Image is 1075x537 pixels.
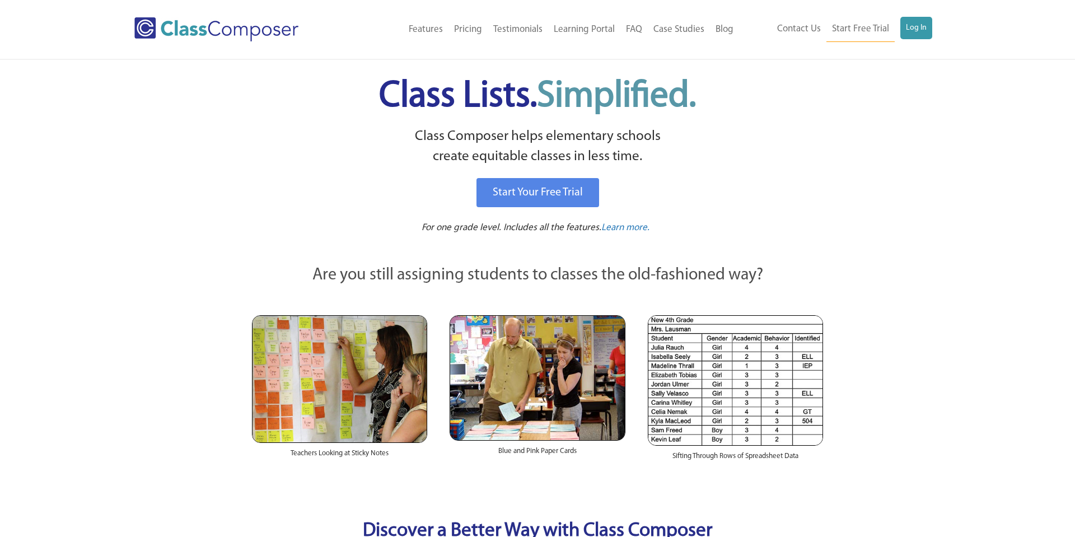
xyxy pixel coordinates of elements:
div: Teachers Looking at Sticky Notes [252,443,427,470]
div: Blue and Pink Paper Cards [450,441,625,468]
a: Start Your Free Trial [476,178,599,207]
a: Case Studies [648,17,710,42]
span: Start Your Free Trial [493,187,583,198]
a: Features [403,17,448,42]
img: Blue and Pink Paper Cards [450,315,625,440]
img: Teachers Looking at Sticky Notes [252,315,427,443]
a: FAQ [620,17,648,42]
p: Class Composer helps elementary schools create equitable classes in less time. [250,127,825,167]
img: Spreadsheets [648,315,823,446]
span: Simplified. [537,78,696,115]
span: For one grade level. Includes all the features. [422,223,601,232]
a: Learning Portal [548,17,620,42]
a: Learn more. [601,221,649,235]
a: Testimonials [488,17,548,42]
div: Sifting Through Rows of Spreadsheet Data [648,446,823,473]
nav: Header Menu [344,17,739,42]
nav: Header Menu [739,17,932,42]
a: Log In [900,17,932,39]
a: Contact Us [772,17,826,41]
a: Pricing [448,17,488,42]
img: Class Composer [134,17,298,41]
span: Class Lists. [379,78,696,115]
a: Start Free Trial [826,17,895,42]
a: Blog [710,17,739,42]
span: Learn more. [601,223,649,232]
p: Are you still assigning students to classes the old-fashioned way? [252,263,823,288]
